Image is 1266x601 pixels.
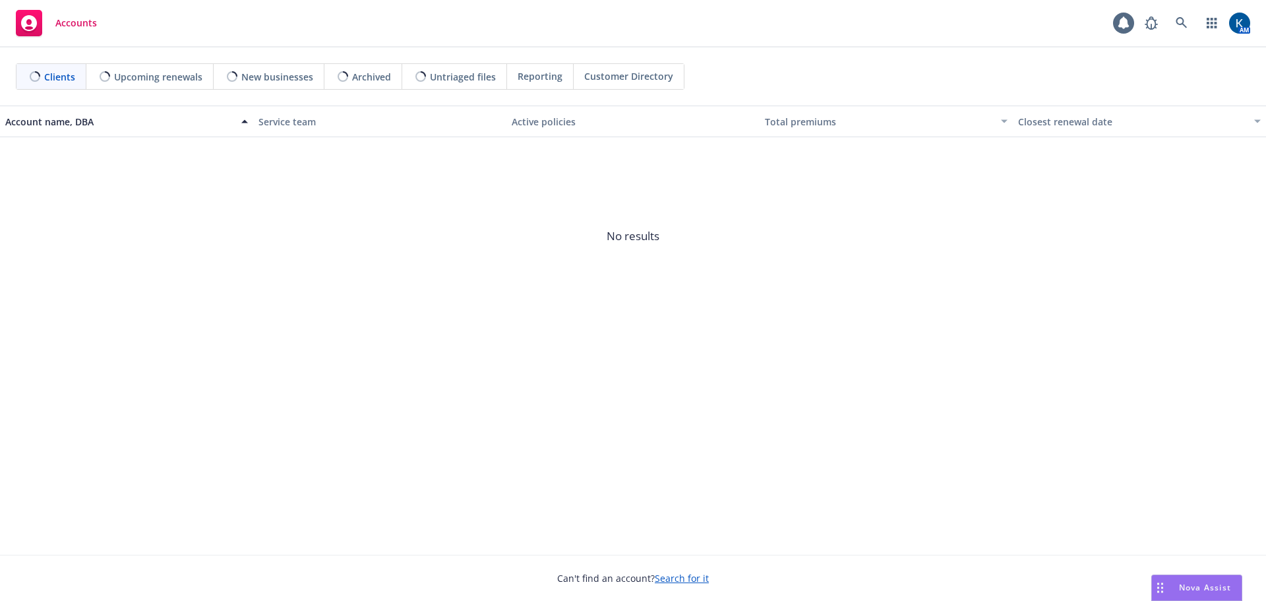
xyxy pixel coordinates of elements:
span: Reporting [518,69,562,83]
img: photo [1229,13,1250,34]
span: Upcoming renewals [114,70,202,84]
button: Active policies [506,106,760,137]
a: Switch app [1199,10,1225,36]
div: Account name, DBA [5,115,233,129]
span: Archived [352,70,391,84]
div: Drag to move [1152,575,1168,600]
span: Customer Directory [584,69,673,83]
span: Nova Assist [1179,582,1231,593]
a: Search [1168,10,1195,36]
div: Closest renewal date [1018,115,1246,129]
a: Search for it [655,572,709,585]
div: Total premiums [765,115,993,129]
button: Closest renewal date [1013,106,1266,137]
span: Untriaged files [430,70,496,84]
div: Active policies [512,115,754,129]
div: Service team [258,115,501,129]
button: Nova Assist [1151,575,1242,601]
button: Service team [253,106,506,137]
span: New businesses [241,70,313,84]
a: Report a Bug [1138,10,1164,36]
button: Total premiums [760,106,1013,137]
span: Accounts [55,18,97,28]
span: Can't find an account? [557,571,709,585]
span: Clients [44,70,75,84]
a: Accounts [11,5,102,42]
